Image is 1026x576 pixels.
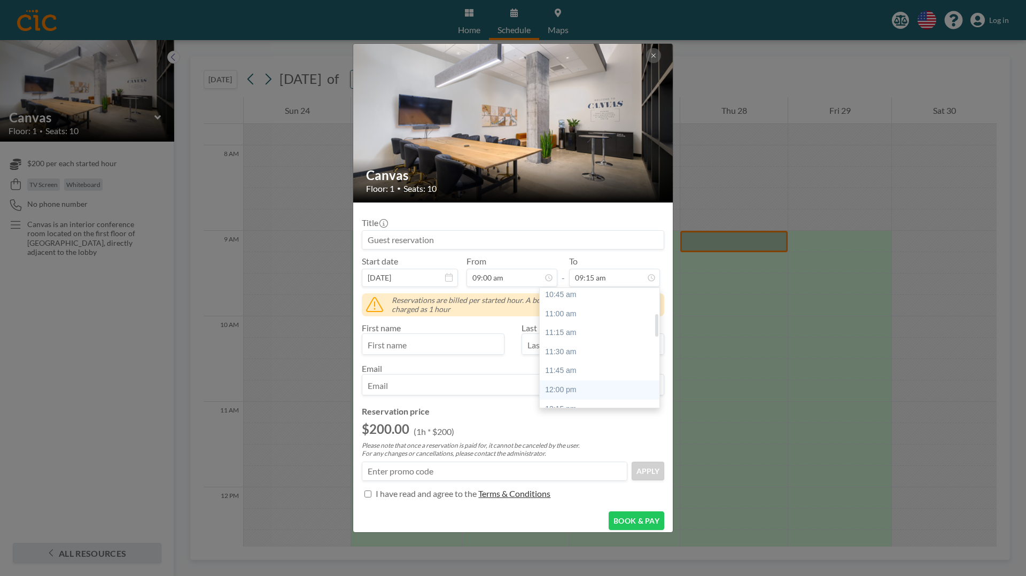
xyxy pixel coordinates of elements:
[540,285,659,305] div: 10:45 am
[414,426,454,437] p: (1h * $200)
[362,421,409,437] h2: $200.00
[376,488,477,499] p: I have read and agree to the
[540,305,659,324] div: 11:00 am
[478,488,550,499] p: Terms & Conditions
[540,361,659,380] div: 11:45 am
[362,462,627,480] input: Enter promo code
[540,380,659,400] div: 12:00 pm
[366,183,394,194] span: Floor: 1
[362,323,401,333] label: First name
[540,343,659,362] div: 11:30 am
[362,406,664,417] h4: Reservation price
[362,231,664,249] input: Guest reservation
[366,167,661,183] h2: Canvas
[609,511,664,530] button: BOOK & PAY
[362,363,382,373] label: Email
[397,184,401,192] span: •
[569,256,578,267] label: To
[522,336,664,354] input: Last name
[362,256,398,267] label: Start date
[632,462,664,480] button: APPLY
[540,400,659,419] div: 12:15 pm
[362,377,664,395] input: Email
[362,217,387,228] label: Title
[392,295,660,314] span: Reservations are billed per started hour. A booking from 09:00 to 09:15 will be charged as 1 hour
[562,260,565,283] span: -
[362,441,664,457] p: Please note that once a reservation is paid for, it cannot be canceled by the user. For any chang...
[522,323,559,333] label: Last name
[467,256,486,267] label: From
[403,183,437,194] span: Seats: 10
[540,323,659,343] div: 11:15 am
[353,16,674,230] img: 537.jpg
[362,336,504,354] input: First name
